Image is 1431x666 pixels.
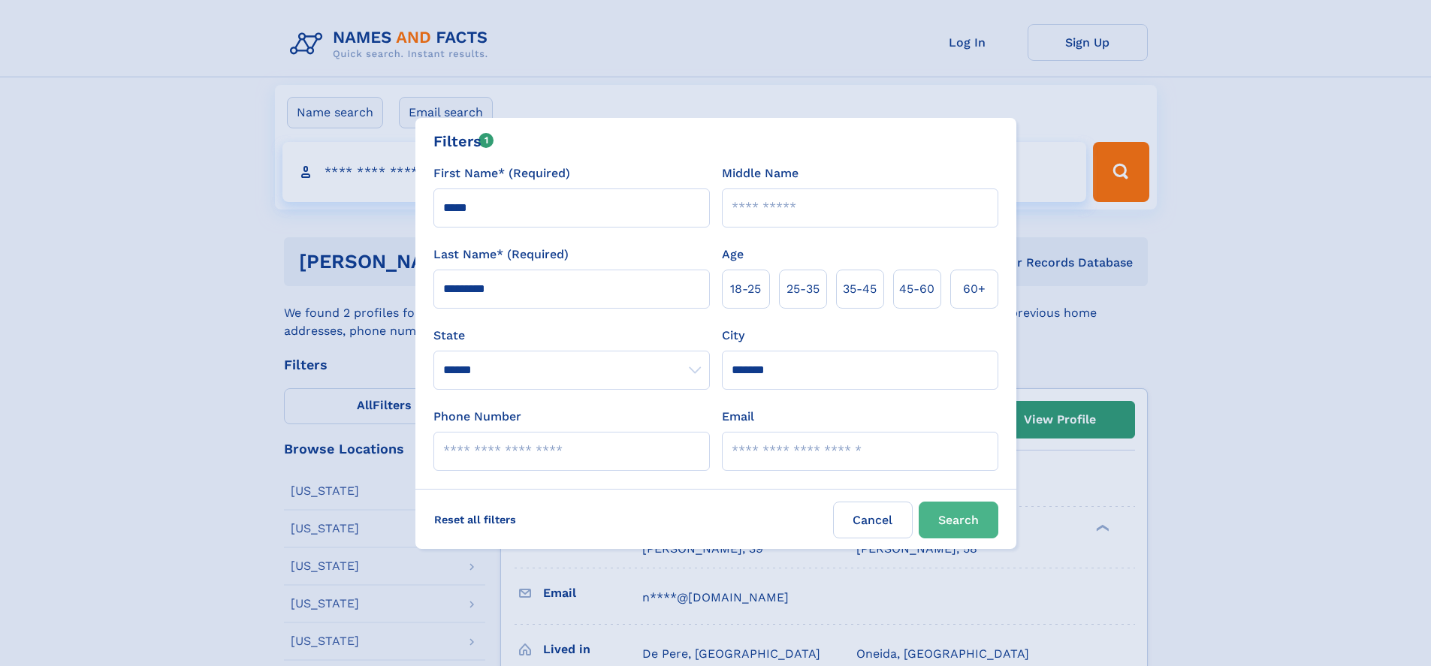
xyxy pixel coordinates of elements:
button: Search [919,502,998,538]
span: 35‑45 [843,280,877,298]
label: Phone Number [433,408,521,426]
span: 18‑25 [730,280,761,298]
label: Last Name* (Required) [433,246,569,264]
span: 60+ [963,280,986,298]
label: Middle Name [722,164,799,182]
div: Filters [433,130,494,152]
label: State [433,327,710,345]
span: 45‑60 [899,280,934,298]
label: City [722,327,744,345]
label: Age [722,246,744,264]
label: Email [722,408,754,426]
label: First Name* (Required) [433,164,570,182]
span: 25‑35 [786,280,820,298]
label: Cancel [833,502,913,538]
label: Reset all filters [424,502,526,538]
